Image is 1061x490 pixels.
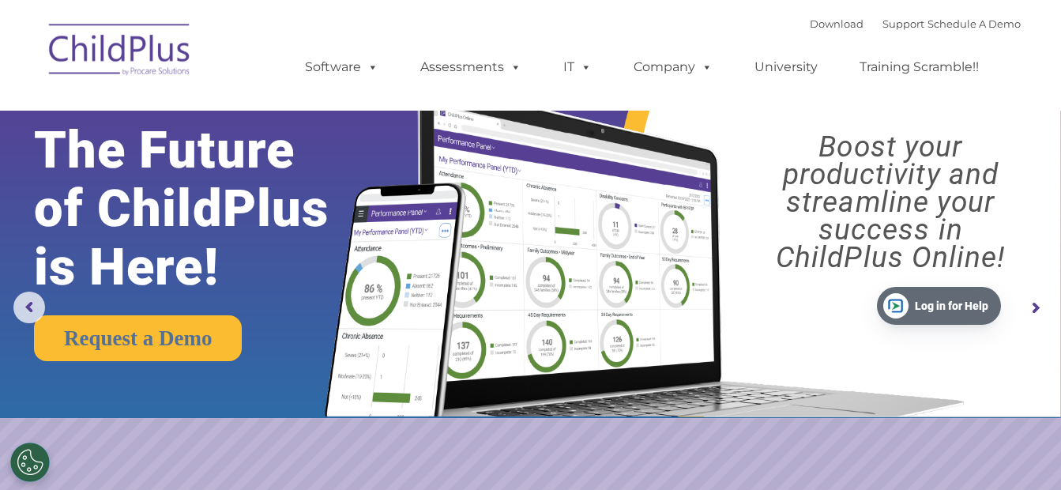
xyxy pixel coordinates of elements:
a: Download [810,17,863,30]
button: Cookies Settings [10,443,50,482]
a: Schedule A Demo [927,17,1021,30]
a: IT [547,51,608,83]
rs-layer: Boost your productivity and streamline your success in ChildPlus Online! [733,133,1048,271]
a: Training Scramble!! [844,51,995,83]
a: Software [289,51,394,83]
font: | [810,17,1021,30]
span: Phone number [220,169,287,181]
span: Last name [220,104,268,116]
a: Company [618,51,728,83]
img: ChildPlus by Procare Solutions [41,13,199,92]
a: Assessments [404,51,537,83]
rs-layer: The Future of ChildPlus is Here! [34,121,373,296]
a: Request a Demo [34,315,242,361]
a: Support [882,17,924,30]
a: University [739,51,833,83]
